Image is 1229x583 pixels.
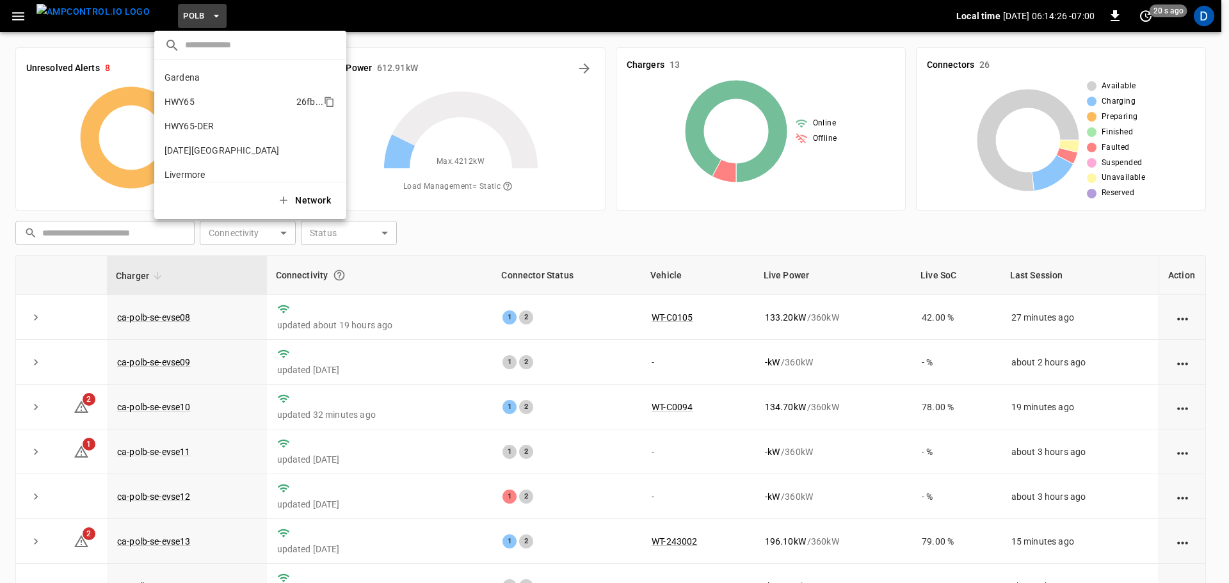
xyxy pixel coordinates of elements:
p: HWY65 [165,95,195,108]
p: Gardena [165,71,200,84]
div: copy [323,94,337,109]
p: [DATE][GEOGRAPHIC_DATA] [165,144,279,157]
p: Livermore [165,168,205,181]
button: Network [269,188,341,214]
p: HWY65-DER [165,120,214,132]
